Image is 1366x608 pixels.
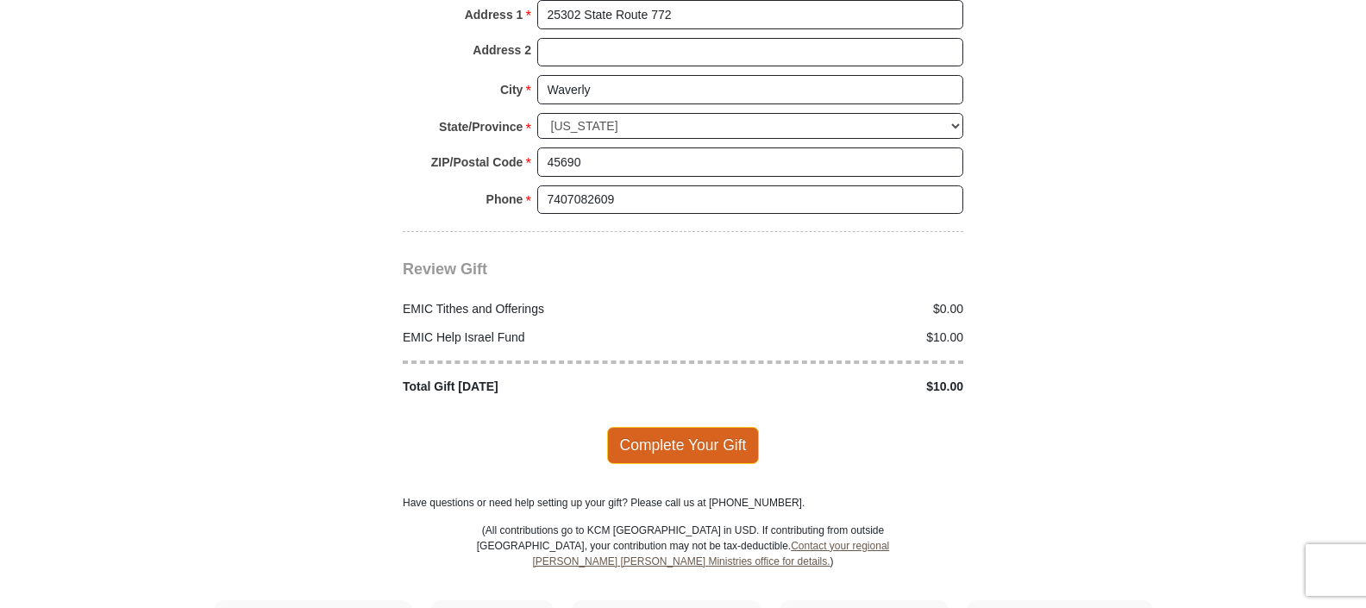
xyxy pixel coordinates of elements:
[394,329,684,347] div: EMIC Help Israel Fund
[394,300,684,318] div: EMIC Tithes and Offerings
[394,378,684,396] div: Total Gift [DATE]
[683,300,973,318] div: $0.00
[500,78,523,102] strong: City
[683,329,973,347] div: $10.00
[476,523,890,600] p: (All contributions go to KCM [GEOGRAPHIC_DATA] in USD. If contributing from outside [GEOGRAPHIC_D...
[532,540,889,567] a: Contact your regional [PERSON_NAME] [PERSON_NAME] Ministries office for details.
[431,150,523,174] strong: ZIP/Postal Code
[683,378,973,396] div: $10.00
[473,38,531,62] strong: Address 2
[465,3,523,27] strong: Address 1
[403,495,963,511] p: Have questions or need help setting up your gift? Please call us at [PHONE_NUMBER].
[607,427,760,463] span: Complete Your Gift
[486,187,523,211] strong: Phone
[403,260,487,278] span: Review Gift
[439,115,523,139] strong: State/Province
